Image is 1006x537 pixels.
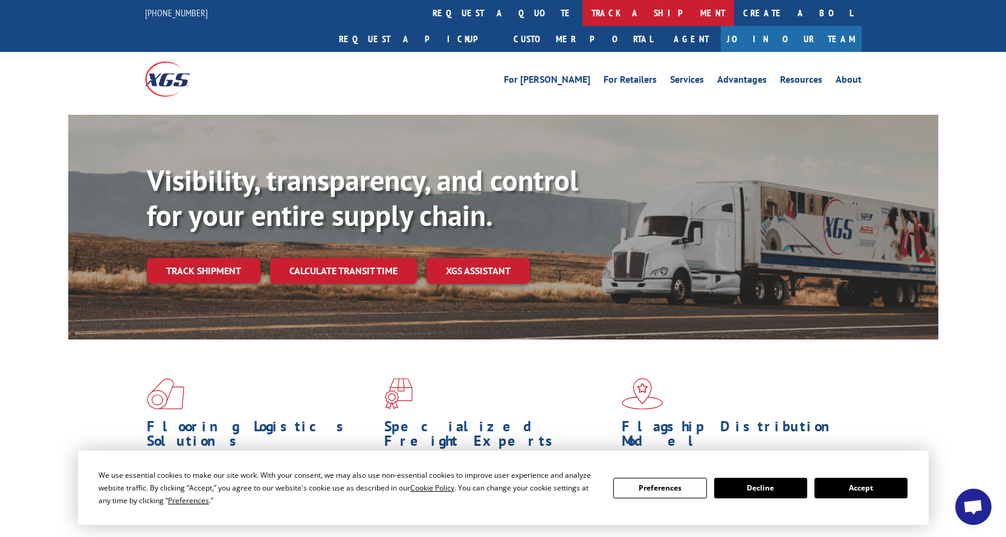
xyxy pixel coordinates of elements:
[78,451,929,525] div: Cookie Consent Prompt
[717,75,767,88] a: Advantages
[410,483,454,493] span: Cookie Policy
[98,469,599,507] div: We use essential cookies to make our site work. With your consent, we may also use non-essential ...
[622,378,663,410] img: xgs-icon-flagship-distribution-model-red
[147,258,260,283] a: Track shipment
[384,419,613,454] h1: Specialized Freight Experts
[613,478,706,498] button: Preferences
[505,26,662,52] a: Customer Portal
[662,26,721,52] a: Agent
[384,378,413,410] img: xgs-icon-focused-on-flooring-red
[147,419,375,454] h1: Flooring Logistics Solutions
[814,478,908,498] button: Accept
[427,258,530,284] a: XGS ASSISTANT
[721,26,862,52] a: Join Our Team
[330,26,505,52] a: Request a pickup
[780,75,822,88] a: Resources
[147,161,578,234] b: Visibility, transparency, and control for your entire supply chain.
[168,495,209,506] span: Preferences
[145,7,208,19] a: [PHONE_NUMBER]
[270,258,417,284] a: Calculate transit time
[147,378,184,410] img: xgs-icon-total-supply-chain-intelligence-red
[622,419,850,454] h1: Flagship Distribution Model
[504,75,590,88] a: For [PERSON_NAME]
[604,75,657,88] a: For Retailers
[955,489,991,525] div: Open chat
[670,75,704,88] a: Services
[836,75,862,88] a: About
[714,478,807,498] button: Decline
